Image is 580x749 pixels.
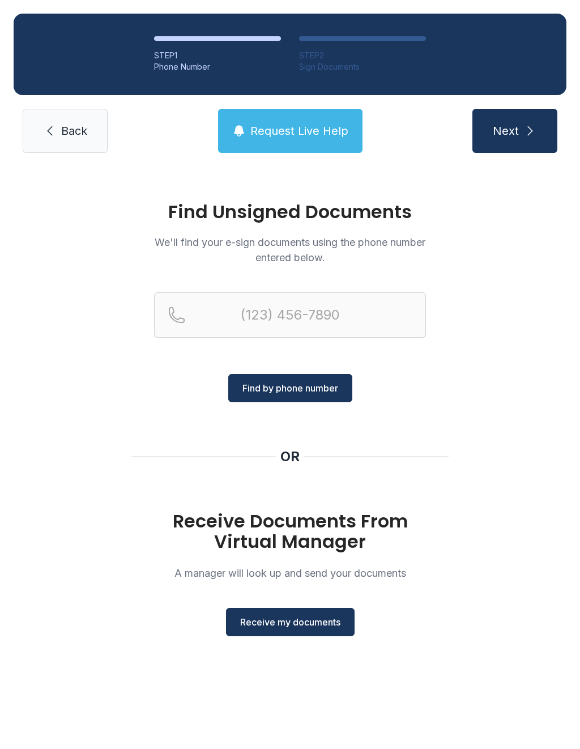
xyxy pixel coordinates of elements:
span: Next [493,123,519,139]
div: OR [280,448,300,466]
div: STEP 2 [299,50,426,61]
p: A manager will look up and send your documents [154,565,426,581]
span: Request Live Help [250,123,348,139]
span: Receive my documents [240,615,340,629]
p: We'll find your e-sign documents using the phone number entered below. [154,235,426,265]
input: Reservation phone number [154,292,426,338]
div: Sign Documents [299,61,426,73]
div: STEP 1 [154,50,281,61]
h1: Find Unsigned Documents [154,203,426,221]
h1: Receive Documents From Virtual Manager [154,511,426,552]
span: Back [61,123,87,139]
span: Find by phone number [242,381,338,395]
div: Phone Number [154,61,281,73]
